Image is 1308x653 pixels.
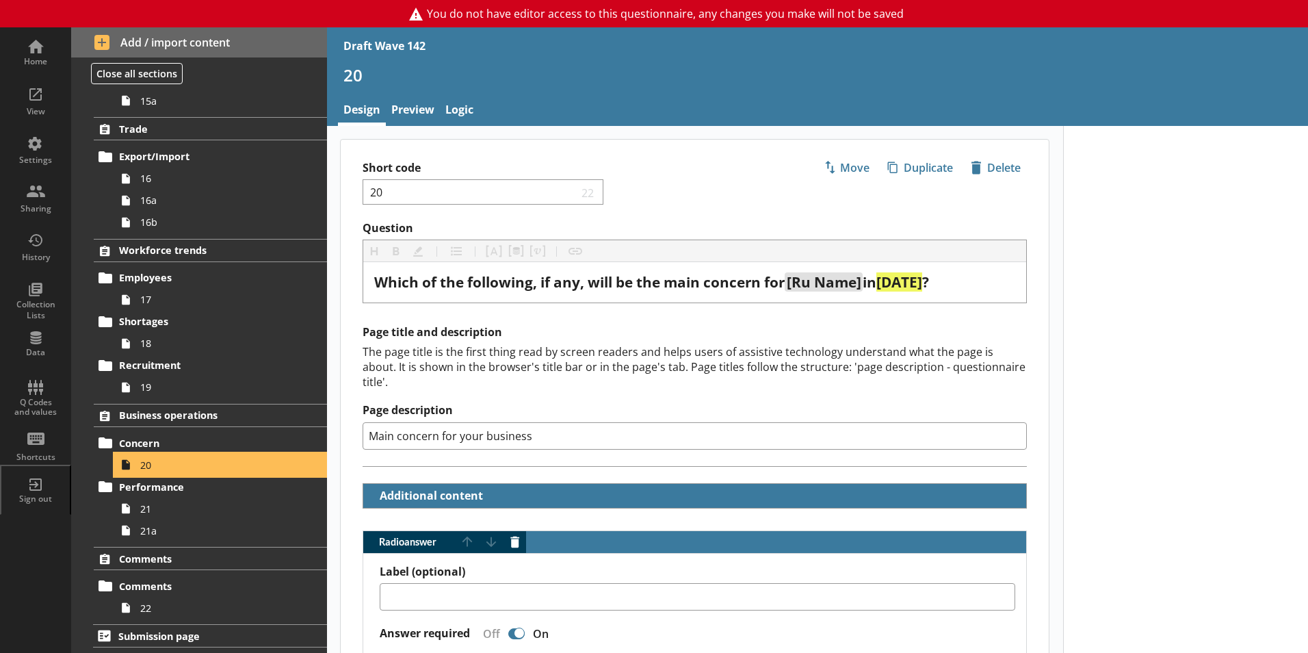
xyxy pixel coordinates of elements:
[863,272,876,292] span: in
[71,547,327,619] li: CommentsComments22
[363,344,1027,389] div: The page title is the first thing read by screen readers and helps users of assistive technology ...
[876,272,922,292] span: [DATE]
[12,155,60,166] div: Settings
[94,575,327,597] a: Comments
[380,565,1015,579] label: Label (optional)
[100,575,327,619] li: Comments22
[71,117,327,233] li: TradeExport/Import1616a16b
[12,347,60,358] div: Data
[363,537,456,547] span: Radio answer
[94,117,327,140] a: Trade
[119,552,287,565] span: Comments
[94,35,304,50] span: Add / import content
[115,333,327,355] a: 18
[115,212,327,233] a: 16b
[119,580,287,593] span: Comments
[115,520,327,541] a: 21a
[119,271,287,284] span: Employees
[115,454,327,476] a: 20
[100,146,327,233] li: Export/Import1616a16b
[119,244,287,257] span: Workforce trends
[100,311,327,355] li: Shortages18
[140,172,292,185] span: 16
[579,185,598,199] span: 22
[12,252,60,263] div: History
[94,239,327,262] a: Workforce trends
[94,355,327,376] a: Recruitment
[504,531,526,553] button: Delete answer
[115,289,327,311] a: 17
[343,64,1292,86] h1: 20
[71,239,327,398] li: Workforce trendsEmployees17Shortages18Recruitment19
[369,484,486,508] button: Additional content
[965,157,1026,179] span: Delete
[118,630,287,643] span: Submission page
[817,156,876,179] button: Move
[363,221,1027,235] label: Question
[115,498,327,520] a: 21
[94,432,327,454] a: Concern
[100,267,327,311] li: Employees17
[12,56,60,67] div: Home
[94,547,327,570] a: Comments
[140,194,292,207] span: 16a
[140,293,292,306] span: 17
[140,216,292,229] span: 16b
[140,459,292,472] span: 20
[115,90,327,112] a: 15a
[386,97,440,126] a: Preview
[965,156,1027,179] button: Delete
[140,94,292,107] span: 15a
[94,311,327,333] a: Shortages
[787,272,861,292] span: [Ru Name]
[380,626,470,641] label: Answer required
[119,315,287,328] span: Shortages
[338,97,386,126] a: Design
[91,63,183,84] button: Close all sections
[363,161,695,175] label: Short code
[374,272,785,292] span: Which of the following, if any, will be the main concern for
[374,273,1015,292] div: Question
[343,38,426,53] div: Draft Wave 142
[140,381,292,394] span: 19
[363,403,1027,418] label: Page description
[71,404,327,541] li: Business operationsConcern20Performance2121a
[115,168,327,190] a: 16
[119,437,287,450] span: Concern
[115,597,327,619] a: 22
[12,452,60,463] div: Shortcuts
[882,157,958,179] span: Duplicate
[115,190,327,212] a: 16a
[100,476,327,541] li: Performance2121a
[527,626,560,641] div: On
[363,325,1027,340] h2: Page title and description
[140,602,292,615] span: 22
[818,157,875,179] span: Move
[94,476,327,498] a: Performance
[100,355,327,398] li: Recruitment19
[140,337,292,350] span: 18
[922,272,929,292] span: ?
[115,376,327,398] a: 19
[94,404,327,427] a: Business operations
[12,398,60,418] div: Q Codes and values
[140,502,292,515] span: 21
[94,267,327,289] a: Employees
[119,409,287,422] span: Business operations
[94,146,327,168] a: Export/Import
[12,106,60,117] div: View
[93,624,327,648] a: Submission page
[71,27,327,57] button: Add / import content
[881,156,959,179] button: Duplicate
[119,123,287,136] span: Trade
[100,432,327,476] li: Concern20
[119,359,287,372] span: Recruitment
[472,626,506,641] div: Off
[119,150,287,163] span: Export/Import
[119,481,287,494] span: Performance
[140,524,292,537] span: 21a
[12,203,60,214] div: Sharing
[12,299,60,320] div: Collection Lists
[440,97,479,126] a: Logic
[12,494,60,504] div: Sign out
